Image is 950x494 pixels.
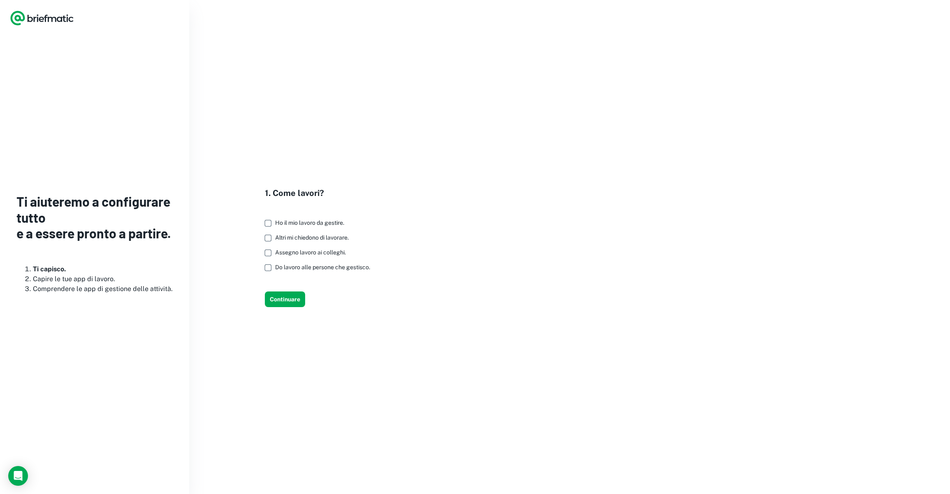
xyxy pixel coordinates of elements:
a: Logo [10,10,74,26]
font: 1. Come lavori? [265,188,324,198]
font: Ti capisco. [33,265,66,273]
font: e a essere pronto a partire. [16,225,171,241]
font: Continuare [270,296,300,303]
font: Capire le tue app di lavoro. [33,275,115,283]
font: Altri mi chiedono di lavorare. [275,234,349,241]
div: Carica chat [8,466,28,486]
font: Do lavoro alle persone che gestisco. [275,264,370,270]
font: Assegno lavoro ai colleghi. [275,249,346,256]
font: Ti aiuteremo a configurare tutto [16,193,170,225]
button: Continuare [265,291,305,307]
font: Comprendere le app di gestione delle attività. [33,285,173,293]
font: Ho il mio lavoro da gestire. [275,219,344,226]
